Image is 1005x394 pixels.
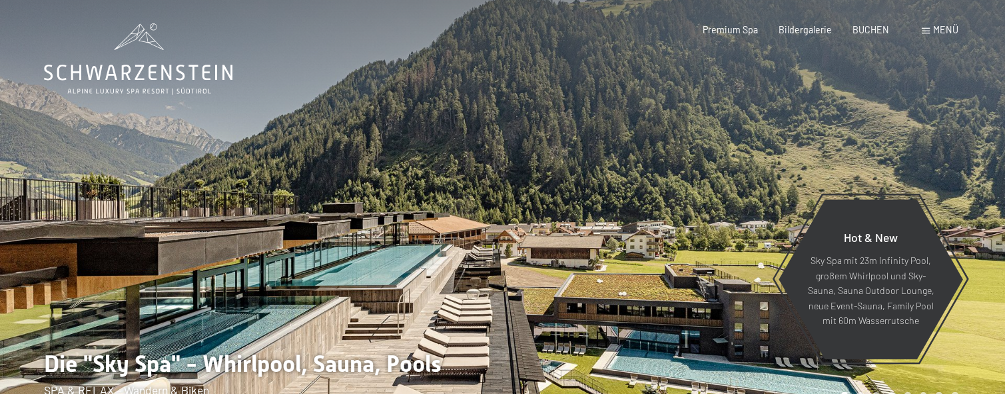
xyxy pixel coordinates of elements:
[703,24,758,35] a: Premium Spa
[844,230,898,245] span: Hot & New
[778,199,964,360] a: Hot & New Sky Spa mit 23m Infinity Pool, großem Whirlpool und Sky-Sauna, Sauna Outdoor Lounge, ne...
[852,24,889,35] a: BUCHEN
[807,253,934,329] p: Sky Spa mit 23m Infinity Pool, großem Whirlpool und Sky-Sauna, Sauna Outdoor Lounge, neue Event-S...
[779,24,832,35] a: Bildergalerie
[933,24,958,35] span: Menü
